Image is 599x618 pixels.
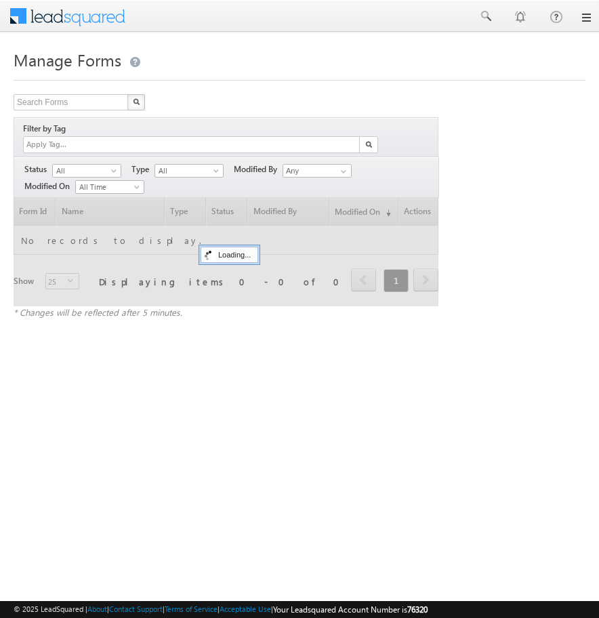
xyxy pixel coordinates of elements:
[220,604,271,613] a: Acceptable Use
[133,98,140,105] img: Search
[365,141,372,148] img: Search
[76,181,140,193] span: All Time
[53,165,117,177] span: All
[23,121,70,136] div: Filter by Tag
[201,247,258,263] div: Loading...
[273,604,428,615] span: Your Leadsquared Account Number is
[24,180,75,192] span: Modified On
[155,165,220,177] span: All
[109,604,163,613] a: Contact Support
[87,604,107,613] a: About
[333,165,350,178] a: Show All Items
[14,49,121,70] span: Manage Forms
[154,164,224,178] a: All
[25,139,106,150] input: Apply Tag...
[14,306,438,318] div: * Changes will be reflected after 5 minutes.
[52,164,121,178] a: All
[131,163,154,176] span: Type
[24,163,52,176] span: Status
[234,163,283,176] span: Modified By
[283,164,352,178] input: Type to Search
[407,604,428,615] span: 76320
[165,604,218,613] a: Terms of Service
[14,603,428,616] span: © 2025 LeadSquared | | | | |
[75,180,144,194] a: All Time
